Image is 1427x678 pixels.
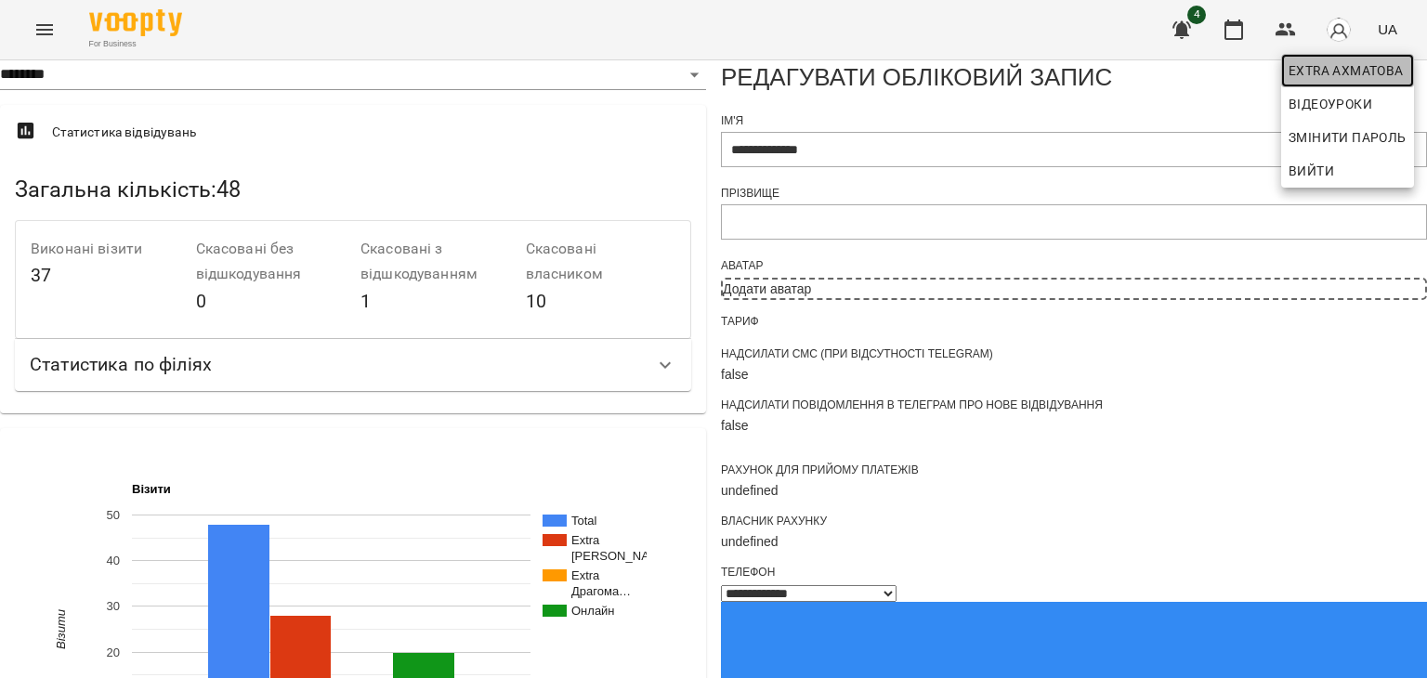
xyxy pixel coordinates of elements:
button: Вийти [1281,154,1414,188]
span: Extra Ахматова [1289,59,1407,82]
span: Відеоуроки [1289,93,1372,115]
a: Відеоуроки [1281,87,1380,121]
span: Вийти [1289,160,1334,182]
span: Змінити пароль [1289,126,1407,149]
a: Змінити пароль [1281,121,1414,154]
a: Extra Ахматова [1281,54,1414,87]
